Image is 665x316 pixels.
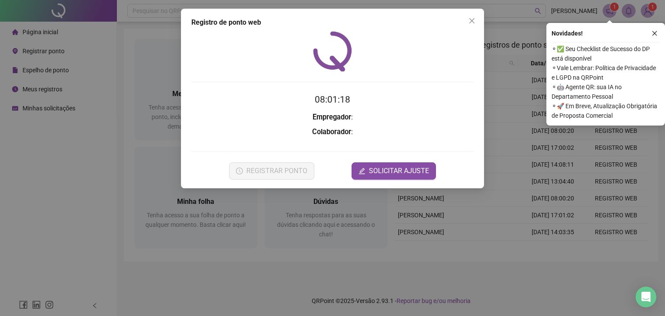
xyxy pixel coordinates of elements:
[358,168,365,174] span: edit
[191,17,474,28] div: Registro de ponto web
[552,63,660,82] span: ⚬ Vale Lembrar: Política de Privacidade e LGPD na QRPoint
[229,162,314,180] button: REGISTRAR PONTO
[636,287,656,307] div: Open Intercom Messenger
[191,126,474,138] h3: :
[465,14,479,28] button: Close
[369,166,429,176] span: SOLICITAR AJUSTE
[552,44,660,63] span: ⚬ ✅ Seu Checklist de Sucesso do DP está disponível
[313,113,351,121] strong: Empregador
[313,31,352,71] img: QRPoint
[552,29,583,38] span: Novidades !
[552,101,660,120] span: ⚬ 🚀 Em Breve, Atualização Obrigatória de Proposta Comercial
[552,82,660,101] span: ⚬ 🤖 Agente QR: sua IA no Departamento Pessoal
[352,162,436,180] button: editSOLICITAR AJUSTE
[652,30,658,36] span: close
[468,17,475,24] span: close
[315,94,350,105] time: 08:01:18
[312,128,351,136] strong: Colaborador
[191,112,474,123] h3: :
